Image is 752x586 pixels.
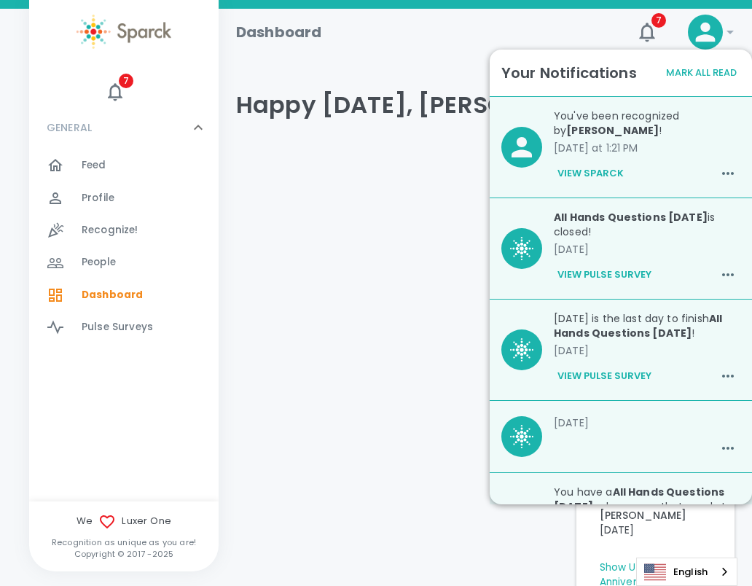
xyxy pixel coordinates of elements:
[101,78,129,106] button: 7
[77,15,171,49] img: Sparck logo
[651,13,666,28] span: 7
[554,311,722,340] b: All Hands Questions [DATE]
[29,149,219,181] a: Feed
[510,425,533,448] img: BQaiEiBogYIGKEBX0BIgaIGLCniC+Iy7N1stMIOgAAAABJRU5ErkJggg==
[82,255,116,270] span: People
[29,536,219,548] p: Recognition as unique as you are!
[82,223,138,238] span: Recognize!
[554,485,724,514] b: All Hands Questions [DATE]
[29,311,219,343] a: Pulse Surveys
[501,61,637,85] h6: Your Notifications
[82,288,143,302] span: Dashboard
[29,182,219,214] a: Profile
[554,364,655,388] button: View Pulse Survey
[637,558,737,585] a: English
[82,191,114,206] span: Profile
[554,109,740,138] p: You've been recognized by !
[29,279,219,311] a: Dashboard
[29,214,219,246] a: Recognize!
[236,20,321,44] h1: Dashboard
[554,210,708,224] b: All Hands Questions [DATE]
[566,123,659,138] b: [PERSON_NAME]
[29,149,219,349] div: GENERAL
[29,548,219,560] p: Copyright © 2017 - 2025
[29,246,219,278] a: People
[554,141,740,155] p: [DATE] at 1:21 PM
[510,338,533,362] img: BQaiEiBogYIGKEBX0BIgaIGLCniC+Iy7N1stMIOgAAAABJRU5ErkJggg==
[662,62,740,85] button: Mark All Read
[554,262,655,287] button: View Pulse Survey
[554,415,740,430] p: [DATE]
[554,161,627,186] button: View Sparck
[236,90,735,120] h4: Happy [DATE], [PERSON_NAME]!
[636,558,737,586] aside: Language selected: English
[630,15,665,50] button: 7
[554,343,740,358] p: [DATE]
[554,242,740,257] p: [DATE]
[554,311,740,340] p: [DATE] is the last day to finish !
[636,558,737,586] div: Language
[29,513,219,531] span: We Luxer One
[600,523,711,537] p: [DATE]
[82,320,153,335] span: Pulse Surveys
[47,120,92,135] p: GENERAL
[82,158,106,173] span: Feed
[119,74,133,88] span: 7
[600,493,711,523] p: Lauren [PERSON_NAME]
[29,106,219,149] div: GENERAL
[510,237,533,260] img: BQaiEiBogYIGKEBX0BIgaIGLCniC+Iy7N1stMIOgAAAABJRU5ErkJggg==
[554,210,740,239] p: is closed!
[554,485,740,528] p: You have a pulse survey that needs to be finished!
[29,15,219,49] a: Sparck logo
